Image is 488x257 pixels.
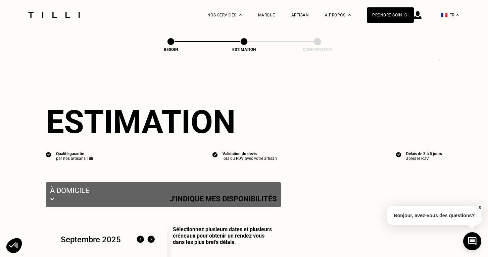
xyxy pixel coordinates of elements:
[223,151,277,156] div: Validation du devis
[367,7,414,23] a: Prendre soin ici
[456,14,459,16] img: menu déroulant
[135,234,146,245] img: Mois précédent
[406,151,442,156] div: Délais de 3 à 5 jours
[61,235,121,244] div: Septembre 2025
[396,151,401,157] img: icon list info
[26,12,82,18] img: Logo du service de couturière Tilli
[284,47,351,52] div: Confirmation
[348,14,351,16] img: Menu déroulant à propos
[212,151,218,157] img: icon list info
[476,204,483,211] button: X
[146,234,156,245] img: Mois suivant
[46,103,442,141] div: Estimation
[56,151,93,156] div: Qualité garantie
[50,186,277,195] p: À domicile
[223,156,277,161] div: lors du RDV avec votre artisan
[387,206,482,225] p: Bonjour, avez-vous des questions?
[258,13,275,17] a: Marque
[170,195,277,203] p: J‘indique mes disponibilités
[137,47,204,52] div: Besoin
[46,151,51,157] img: icon list info
[441,12,448,18] span: 🇫🇷
[210,47,278,52] div: Estimation
[291,13,309,17] a: Artisan
[239,14,242,16] img: Menu déroulant
[414,11,422,19] img: icône connexion
[50,195,54,203] img: svg+xml;base64,PHN2ZyB3aWR0aD0iMjIiIGhlaWdodD0iMTEiIHZpZXdCb3g9IjAgMCAyMiAxMSIgZmlsbD0ibm9uZSIgeG...
[406,156,442,161] div: après le RDV
[56,156,93,161] div: par nos artisans Tilli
